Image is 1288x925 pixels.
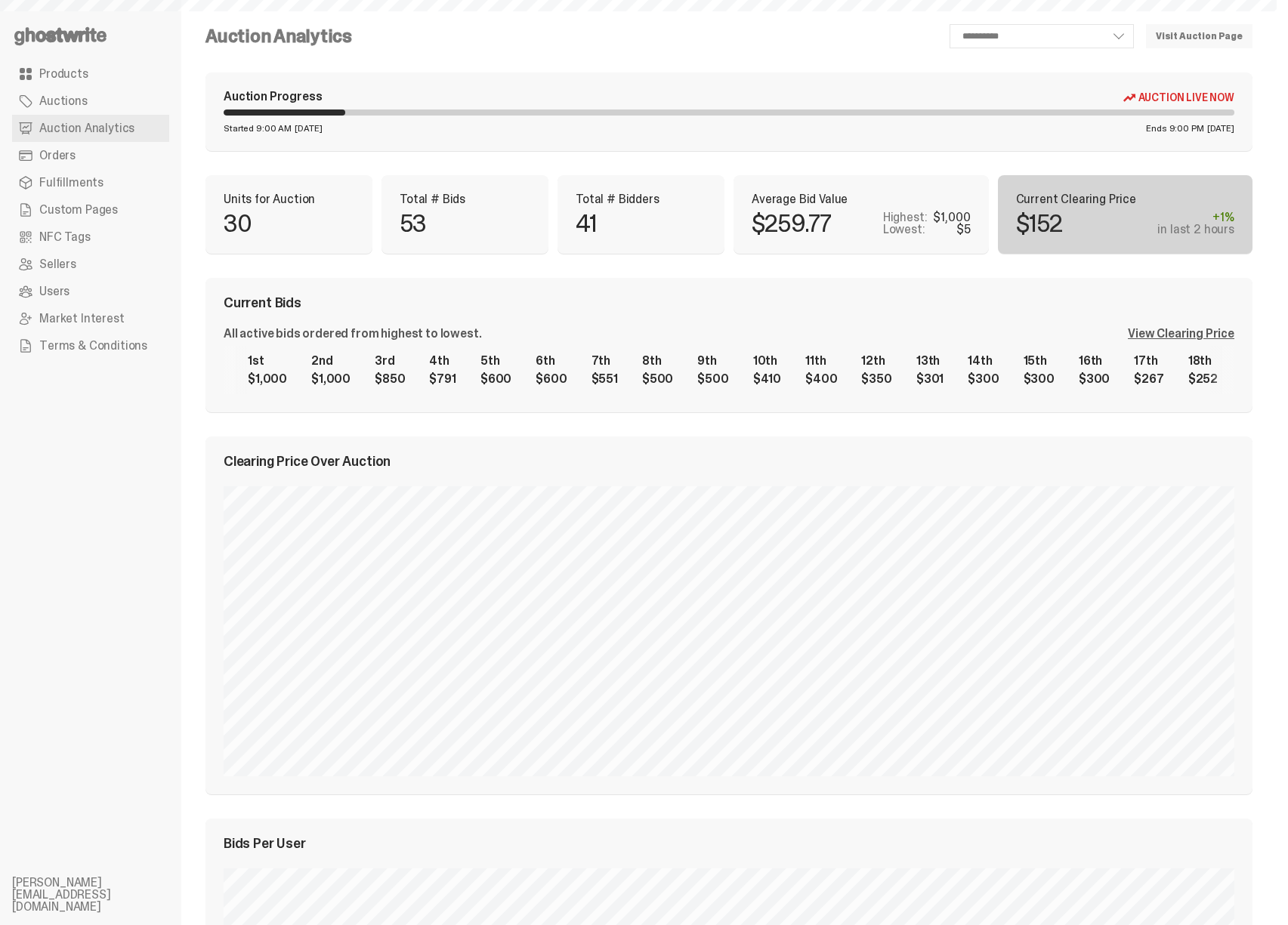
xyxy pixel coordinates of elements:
p: Total # Bids [400,193,530,205]
div: $300 [968,373,999,385]
p: $259.77 [752,211,831,236]
span: [DATE] [1207,124,1234,133]
div: $300 [1079,373,1110,385]
span: Auction Analytics [39,122,134,134]
span: [DATE] [295,124,322,133]
div: 8th [642,355,673,367]
li: [PERSON_NAME][EMAIL_ADDRESS][DOMAIN_NAME] [12,877,193,913]
div: $1,000 [933,211,970,224]
div: $300 [1024,373,1055,385]
p: 30 [224,211,252,236]
span: Users [39,285,69,298]
span: Sellers [39,258,76,270]
div: 7th [591,355,618,367]
span: NFC Tags [39,231,91,243]
div: $252 [1188,373,1218,385]
div: $850 [375,373,405,385]
a: Custom Pages [12,196,169,224]
span: Auctions [39,95,88,107]
div: $500 [642,373,673,385]
span: Auction Live Now [1138,91,1234,103]
div: 16th [1079,355,1110,367]
div: 4th [429,355,456,367]
a: Sellers [12,251,169,278]
div: 2nd [311,355,351,367]
a: Terms & Conditions [12,332,169,359]
div: $267 [1134,373,1163,385]
a: NFC Tags [12,224,169,251]
p: $152 [1016,211,1063,236]
a: Market Interest [12,305,169,332]
div: 10th [753,355,781,367]
div: 13th [916,355,944,367]
div: $350 [861,373,891,385]
div: $1,000 [311,373,351,385]
div: in last 2 hours [1157,224,1234,236]
div: $400 [805,373,837,385]
div: 12th [861,355,891,367]
span: Fulfillments [39,177,103,189]
div: 11th [805,355,837,367]
div: 1st [248,355,287,367]
div: All active bids ordered from highest to lowest. [224,328,481,340]
a: Visit Auction Page [1146,24,1252,48]
div: View Clearing Price [1128,328,1234,340]
p: 41 [576,211,597,236]
p: Total # Bidders [576,193,706,205]
p: Current Clearing Price [1016,193,1235,205]
div: $301 [916,373,944,385]
div: 5th [480,355,511,367]
a: Products [12,60,169,88]
div: $410 [753,373,781,385]
div: 15th [1024,355,1055,367]
div: 17th [1134,355,1163,367]
span: Market Interest [39,313,125,325]
a: Orders [12,142,169,169]
span: Ends 9:00 PM [1146,124,1204,133]
div: Clearing Price Over Auction [224,455,1234,468]
div: $791 [429,373,456,385]
span: Started 9:00 AM [224,124,292,133]
a: Fulfillments [12,169,169,196]
p: Highest: [883,211,928,224]
div: $600 [536,373,567,385]
div: 3rd [375,355,405,367]
h4: Auction Analytics [205,27,352,45]
div: $5 [956,224,971,236]
a: Auctions [12,88,169,115]
div: $551 [591,373,618,385]
div: $1,000 [248,373,287,385]
div: $500 [697,373,728,385]
div: Bids Per User [224,837,1234,850]
div: 9th [697,355,728,367]
span: Terms & Conditions [39,340,147,352]
div: +1% [1157,211,1234,224]
p: 53 [400,211,426,236]
a: Auction Analytics [12,115,169,142]
div: Auction Progress [224,91,322,103]
div: $600 [480,373,511,385]
div: 14th [968,355,999,367]
div: 18th [1188,355,1218,367]
p: Average Bid Value [752,193,971,205]
div: Current Bids [224,296,1234,310]
div: 6th [536,355,567,367]
span: Products [39,68,88,80]
p: Units for Auction [224,193,354,205]
span: Orders [39,150,76,162]
a: Users [12,278,169,305]
span: Custom Pages [39,204,118,216]
p: Lowest: [883,224,925,236]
